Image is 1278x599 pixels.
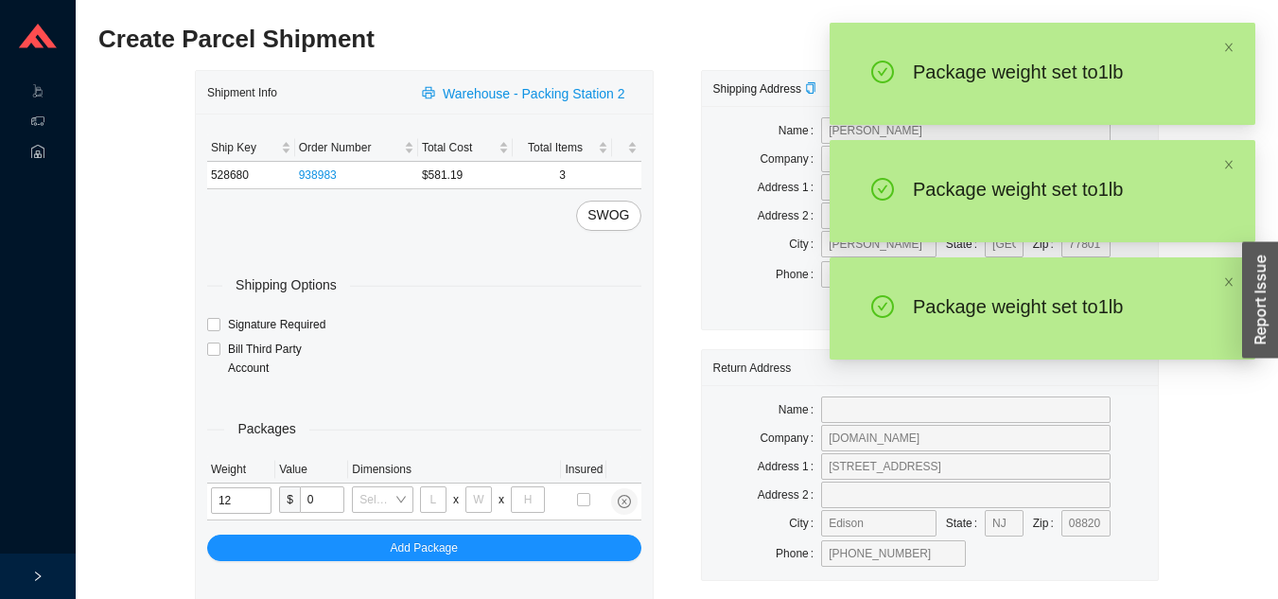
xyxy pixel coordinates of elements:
div: x [453,490,459,509]
label: Address 1 [758,174,821,201]
label: State [946,510,985,537]
span: Add Package [391,538,458,557]
span: Shipping Address [713,82,816,96]
th: Total Items sortable [513,134,613,162]
div: x [499,490,504,509]
span: Signature Required [220,315,333,334]
button: close-circle [611,488,638,515]
label: City [789,510,821,537]
label: Address 2 [758,203,821,229]
div: Package weight set to 1 lb [913,178,1195,201]
th: Value [275,456,348,484]
span: Bill Third Party Account [220,340,345,378]
h2: Create Parcel Shipment [98,23,966,56]
th: Dimensions [348,456,561,484]
label: Phone [776,540,821,567]
span: close [1223,42,1234,53]
th: Weight [207,456,275,484]
span: Ship Key [211,138,277,157]
input: H [511,486,545,513]
span: SWOG [587,204,629,226]
button: SWOG [576,201,640,231]
span: Total Cost [422,138,495,157]
label: Name [779,396,821,423]
label: Zip [1033,510,1061,537]
input: W [465,486,492,513]
div: Package weight set to 1 lb [913,295,1195,318]
th: Total Cost sortable [418,134,513,162]
span: printer [422,86,439,101]
label: Company [760,425,821,451]
th: Insured [561,456,606,484]
span: close [1223,159,1234,170]
span: check-circle [871,295,894,322]
label: Address 2 [758,482,821,508]
span: close [1223,276,1234,288]
th: undefined sortable [612,134,640,162]
input: L [420,486,446,513]
label: Phone [776,261,821,288]
span: check-circle [871,178,894,204]
span: check-circle [871,61,894,87]
div: Copy [805,79,816,98]
a: 938983 [299,168,337,182]
div: Package weight set to 1 lb [913,61,1195,83]
label: Name [779,117,821,144]
label: Company [760,146,821,172]
th: Ship Key sortable [207,134,295,162]
span: Shipping Options [222,274,350,296]
td: 528680 [207,162,295,189]
span: Total Items [516,138,595,157]
div: Shipment Info [207,75,411,110]
span: Warehouse - Packing Station 2 [443,83,624,105]
th: Order Number sortable [295,134,418,162]
button: Add Package [207,535,641,561]
span: copy [805,82,816,94]
span: $ [279,486,300,513]
span: right [32,571,44,582]
button: printerWarehouse - Packing Station 2 [411,79,640,106]
div: Return Address [713,350,1147,385]
td: 3 [513,162,613,189]
td: $581.19 [418,162,513,189]
span: Order Number [299,138,400,157]
label: City [789,231,821,257]
label: Address 1 [758,453,821,480]
span: Packages [224,418,308,440]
